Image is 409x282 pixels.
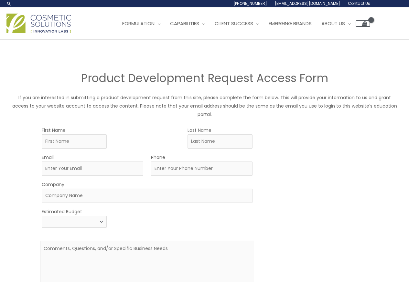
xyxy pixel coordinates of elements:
[165,14,210,33] a: Capabilities
[42,162,143,176] input: Enter Your Email
[264,14,317,33] a: Emerging Brands
[317,14,356,33] a: About Us
[269,20,312,27] span: Emerging Brands
[188,134,253,149] input: Last Name
[275,1,340,6] span: [EMAIL_ADDRESS][DOMAIN_NAME]
[170,20,199,27] span: Capabilities
[42,134,107,149] input: First Name
[233,1,267,6] span: [PHONE_NUMBER]
[215,20,253,27] span: Client Success
[42,154,54,161] label: Email
[42,189,253,203] input: Company Name
[348,1,370,6] span: Contact Us
[42,127,66,133] label: First Name
[42,208,82,215] label: Estimated Budget
[11,93,399,119] p: If you are interested in submitting a product development request from this site, please complete...
[356,20,370,27] a: View Shopping Cart, empty
[6,14,71,33] img: Cosmetic Solutions Logo
[151,162,253,176] input: Enter Your Phone Number
[113,14,370,33] nav: Site Navigation
[6,1,12,6] a: Search icon link
[210,14,264,33] a: Client Success
[122,20,155,27] span: Formulation
[42,181,64,188] label: Company
[151,154,165,161] label: Phone
[11,71,399,86] h2: Product Development Request Access Form
[321,20,345,27] span: About Us
[117,14,165,33] a: Formulation
[188,127,211,133] label: Last Name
